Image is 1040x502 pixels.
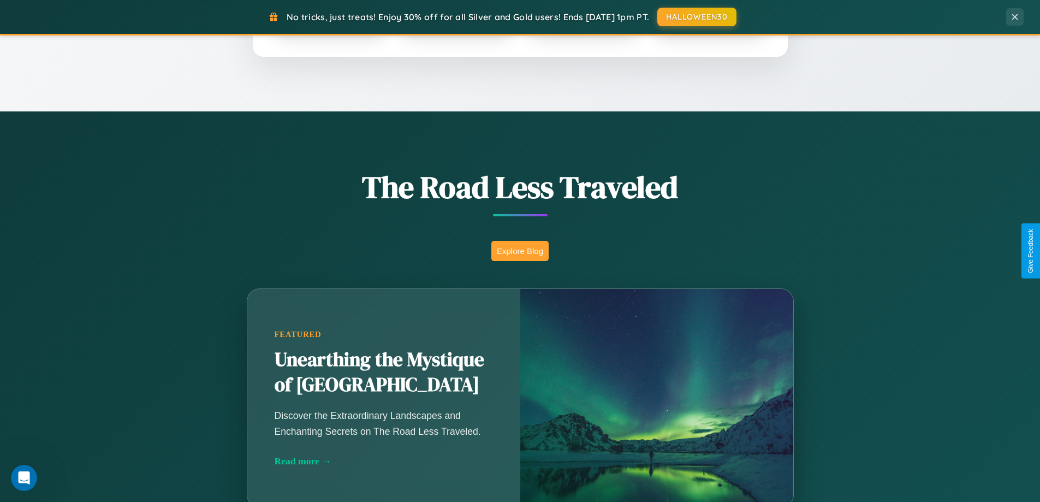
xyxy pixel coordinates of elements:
div: Read more → [275,456,493,467]
button: HALLOWEEN30 [657,8,736,26]
div: Featured [275,330,493,339]
h1: The Road Less Traveled [193,166,848,208]
button: Explore Blog [491,241,549,261]
div: Give Feedback [1027,229,1035,273]
span: No tricks, just treats! Enjoy 30% off for all Silver and Gold users! Ends [DATE] 1pm PT. [287,11,649,22]
iframe: Intercom live chat [11,465,37,491]
p: Discover the Extraordinary Landscapes and Enchanting Secrets on The Road Less Traveled. [275,408,493,439]
h2: Unearthing the Mystique of [GEOGRAPHIC_DATA] [275,347,493,398]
